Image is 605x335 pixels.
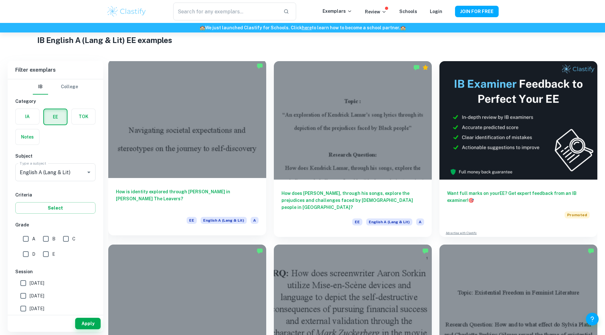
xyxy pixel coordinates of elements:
[33,79,48,95] button: IB
[565,211,590,218] span: Promoted
[251,217,259,224] span: A
[274,61,432,237] a: How does [PERSON_NAME], through his songs, explore the prejudices and challenges faced by [DEMOGR...
[257,248,263,254] img: Marked
[72,235,75,242] span: C
[15,191,96,198] h6: Criteria
[108,61,266,237] a: How is identity explored through [PERSON_NAME] in [PERSON_NAME] The Leavers?EEEnglish A (Lang & L...
[365,8,387,15] p: Review
[15,153,96,160] h6: Subject
[75,318,101,329] button: Apply
[422,248,429,254] img: Marked
[430,9,442,14] a: Login
[30,305,44,312] span: [DATE]
[446,231,477,235] a: Advertise with Clastify
[416,218,424,225] span: A
[439,61,597,180] img: Thumbnail
[15,268,96,275] h6: Session
[72,109,95,124] button: TOK
[323,8,352,15] p: Exemplars
[366,218,412,225] span: English A (Lang & Lit)
[187,217,197,224] span: EE
[20,160,46,166] label: Type a subject
[200,25,205,30] span: 🏫
[30,292,44,299] span: [DATE]
[413,64,420,71] img: Marked
[30,280,44,287] span: [DATE]
[586,313,599,325] button: Help and Feedback
[455,6,499,17] button: JOIN FOR FREE
[447,190,590,204] h6: Want full marks on your EE ? Get expert feedback from an IB examiner!
[15,202,96,214] button: Select
[44,109,67,125] button: EE
[422,64,429,71] div: Premium
[439,61,597,237] a: Want full marks on yourEE? Get expert feedback from an IB examiner!PromotedAdvertise with Clastify
[15,221,96,228] h6: Grade
[106,5,147,18] img: Clastify logo
[8,61,103,79] h6: Filter exemplars
[61,79,78,95] button: College
[399,9,417,14] a: Schools
[468,198,474,203] span: 🎯
[588,248,594,254] img: Marked
[15,98,96,105] h6: Category
[352,218,362,225] span: EE
[400,25,406,30] span: 🏫
[173,3,278,20] input: Search for any exemplars...
[32,251,35,258] span: D
[1,24,604,31] h6: We just launched Clastify for Schools. Click to learn how to become a school partner.
[16,129,39,145] button: Notes
[32,235,35,242] span: A
[257,63,263,69] img: Marked
[52,251,55,258] span: E
[16,109,39,124] button: IA
[201,217,247,224] span: English A (Lang & Lit)
[52,235,55,242] span: B
[84,168,93,177] button: Open
[116,188,259,209] h6: How is identity explored through [PERSON_NAME] in [PERSON_NAME] The Leavers?
[37,34,568,46] h1: IB English A (Lang & Lit) EE examples
[33,79,78,95] div: Filter type choice
[302,25,312,30] a: here
[281,190,424,211] h6: How does [PERSON_NAME], through his songs, explore the prejudices and challenges faced by [DEMOGR...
